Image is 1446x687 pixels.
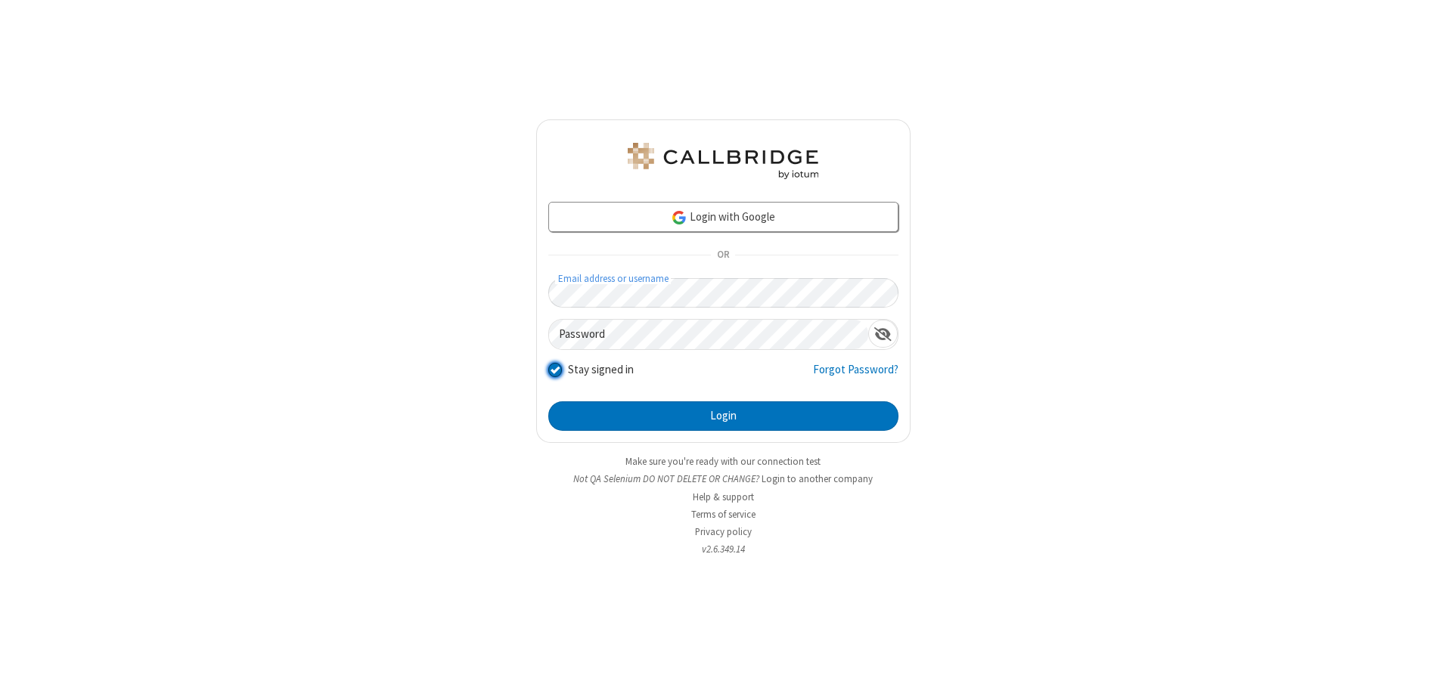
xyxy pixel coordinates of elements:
a: Forgot Password? [813,361,898,390]
img: QA Selenium DO NOT DELETE OR CHANGE [625,143,821,179]
li: Not QA Selenium DO NOT DELETE OR CHANGE? [536,472,911,486]
input: Password [549,320,868,349]
a: Privacy policy [695,525,752,538]
img: google-icon.png [671,209,687,226]
button: Login [548,401,898,432]
input: Email address or username [548,278,898,308]
label: Stay signed in [568,361,634,379]
a: Make sure you're ready with our connection test [625,455,821,468]
li: v2.6.349.14 [536,542,911,556]
iframe: Chat [1408,648,1435,676]
a: Help & support [693,490,754,503]
a: Terms of service [691,508,756,521]
span: OR [711,245,735,266]
a: Login with Google [548,202,898,232]
button: Login to another company [762,472,873,486]
div: Show password [868,320,898,348]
